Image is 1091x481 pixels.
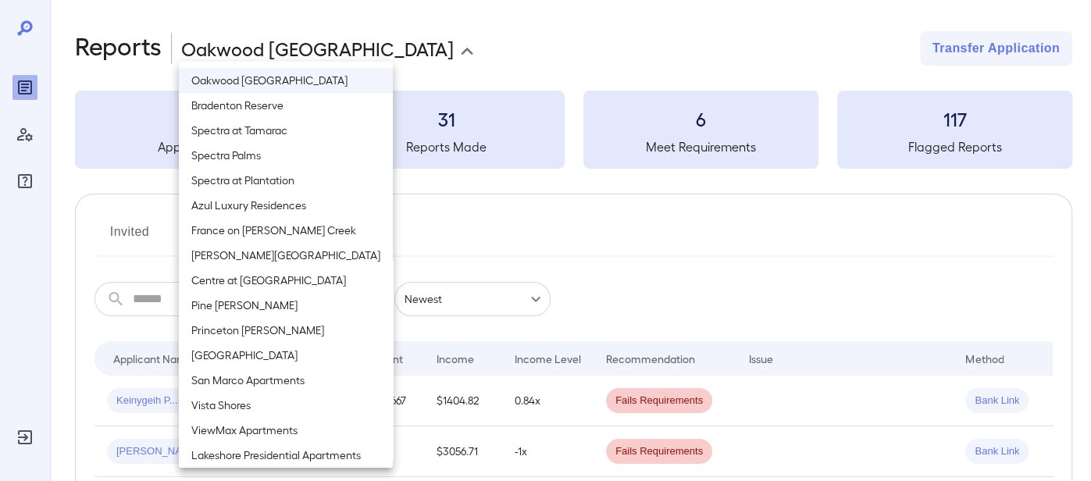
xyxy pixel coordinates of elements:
li: Vista Shores [179,393,393,418]
li: [PERSON_NAME][GEOGRAPHIC_DATA] [179,243,393,268]
li: Pine [PERSON_NAME] [179,293,393,318]
li: Azul Luxury Residences [179,193,393,218]
li: Oakwood [GEOGRAPHIC_DATA] [179,68,393,93]
li: Spectra at Plantation [179,168,393,193]
li: Lakeshore Presidential Apartments [179,443,393,468]
li: Princeton [PERSON_NAME] [179,318,393,343]
li: Bradenton Reserve [179,93,393,118]
li: Spectra at Tamarac [179,118,393,143]
li: Centre at [GEOGRAPHIC_DATA] [179,268,393,293]
li: ViewMax Apartments [179,418,393,443]
li: San Marco Apartments [179,368,393,393]
li: France on [PERSON_NAME] Creek [179,218,393,243]
li: Spectra Palms [179,143,393,168]
li: [GEOGRAPHIC_DATA] [179,343,393,368]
